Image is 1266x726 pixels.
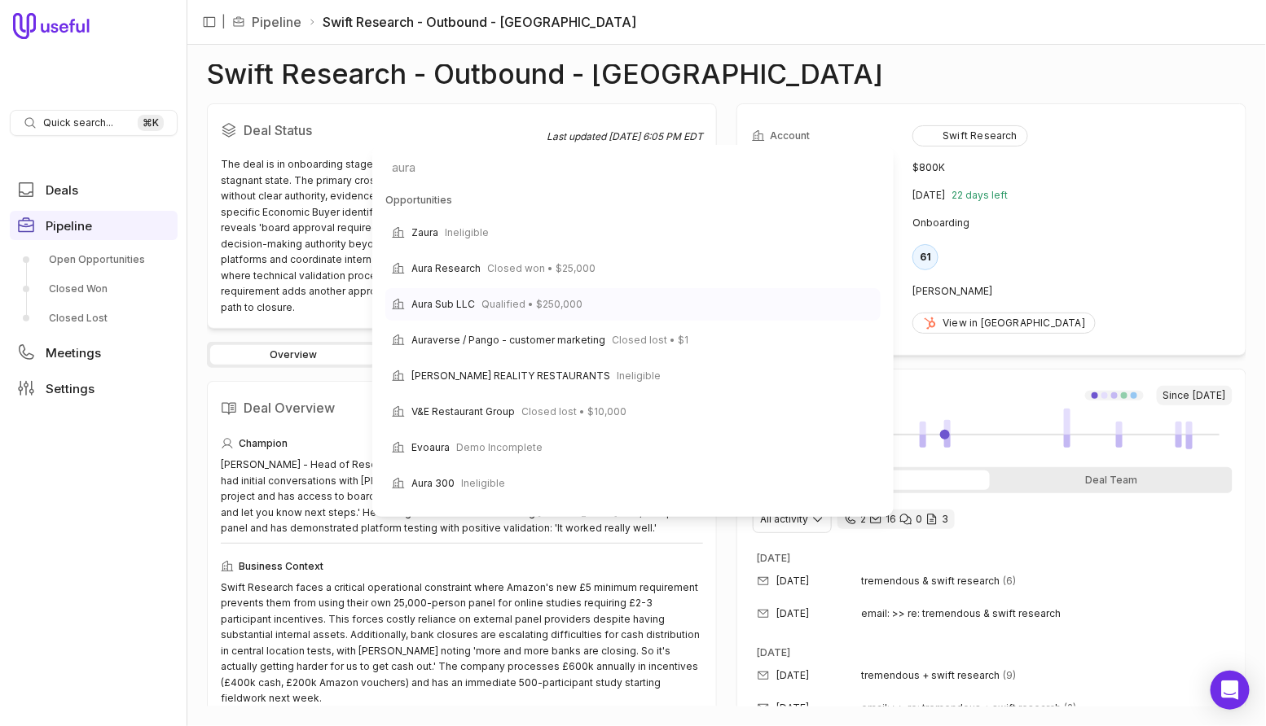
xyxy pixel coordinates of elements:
[411,438,450,457] span: Evoaura
[385,190,881,210] div: Opportunities
[411,330,605,350] span: Auraverse / Pango - customer marketing
[521,402,626,422] span: Closed lost • $10,000
[411,474,455,493] span: Aura 300
[411,402,515,422] span: V&E Restaurant Group
[379,190,887,510] div: Suggestions
[411,295,475,314] span: Aura Sub LLC
[411,223,438,243] span: Zaura
[445,223,489,243] span: Ineligible
[379,151,887,184] input: Search for pages and commands...
[411,259,481,278] span: Aura Research
[617,366,661,386] span: Ineligible
[487,259,596,278] span: Closed won • $25,000
[461,474,505,493] span: Ineligible
[411,510,475,529] span: Aura Sub LLC
[456,438,543,457] span: Demo Incomplete
[481,510,585,529] span: Closed won • $4,700
[411,366,610,386] span: [PERSON_NAME] REALITY RESTAURANTS
[481,295,582,314] span: Qualified • $250,000
[612,330,688,350] span: Closed lost • $1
